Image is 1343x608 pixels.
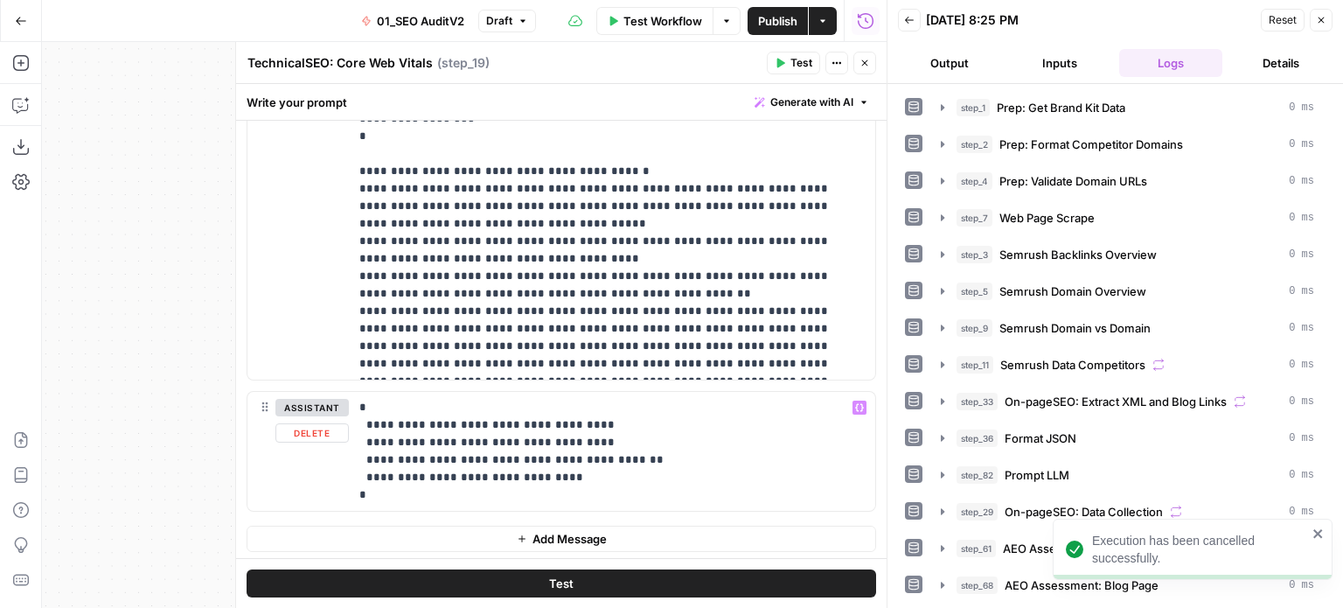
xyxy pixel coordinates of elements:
span: step_33 [957,393,998,410]
span: 0 ms [1289,100,1314,115]
button: Delete [275,423,349,443]
span: AEO Assessment: Core Topic Extraction [1003,540,1219,557]
button: 0 ms [930,167,1325,195]
button: assistant [275,399,349,416]
span: 0 ms [1289,504,1314,520]
span: step_2 [957,136,992,153]
span: Semrush Domain Overview [999,283,1146,300]
span: step_4 [957,172,992,190]
span: step_11 [957,356,993,374]
span: ( step_19 ) [437,54,490,72]
span: 0 ms [1289,320,1314,336]
span: Web Page Scrape [999,209,1095,227]
button: Output [898,49,1001,77]
button: 0 ms [930,241,1325,269]
button: 0 ms [930,94,1325,122]
button: 01_SEO AuditV2 [351,7,475,35]
button: 0 ms [930,571,1325,599]
span: Test [549,575,574,592]
span: Test [790,55,812,71]
button: 0 ms [930,461,1325,489]
span: Generate with AI [770,94,853,110]
button: Reset [1261,9,1305,31]
span: 0 ms [1289,430,1314,446]
span: 0 ms [1289,394,1314,409]
button: Publish [748,7,808,35]
span: 0 ms [1289,247,1314,262]
span: Prep: Format Competitor Domains [999,136,1183,153]
span: 0 ms [1289,136,1314,152]
span: step_29 [957,503,998,521]
span: 0 ms [1289,577,1314,593]
span: Semrush Domain vs Domain [999,319,1151,337]
button: 0 ms [930,535,1325,563]
div: assistantDelete [247,392,335,511]
textarea: TechnicalSEO: Core Web Vitals [247,54,433,72]
span: 0 ms [1289,357,1314,373]
span: step_36 [957,430,998,447]
span: step_5 [957,283,992,300]
button: Logs [1119,49,1222,77]
button: 0 ms [930,498,1325,526]
button: 0 ms [930,388,1325,416]
button: Add Message [247,526,876,552]
span: Prep: Get Brand Kit Data [997,99,1125,116]
span: 01_SEO AuditV2 [377,12,464,30]
span: On-pageSEO: Extract XML and Blog Links [1005,393,1227,410]
span: 0 ms [1289,173,1314,189]
span: Add Message [532,530,607,548]
span: step_1 [957,99,990,116]
span: 0 ms [1289,210,1314,226]
span: step_7 [957,209,992,227]
span: step_61 [957,540,996,557]
span: Semrush Data Competitors [1000,356,1145,374]
button: Test [767,52,820,74]
span: Format JSON [1005,430,1076,447]
button: Test Workflow [596,7,713,35]
span: Test Workflow [623,12,702,30]
span: step_3 [957,246,992,263]
span: Publish [758,12,797,30]
button: Generate with AI [748,91,876,114]
button: 0 ms [930,130,1325,158]
button: 0 ms [930,314,1325,342]
span: step_9 [957,319,992,337]
span: On-pageSEO: Data Collection [1005,503,1163,521]
span: step_68 [957,577,998,594]
span: Prep: Validate Domain URLs [999,172,1147,190]
button: Test [247,570,876,598]
button: 0 ms [930,351,1325,379]
span: 0 ms [1289,283,1314,299]
span: Draft [486,13,512,29]
span: Reset [1269,12,1297,28]
button: Inputs [1008,49,1111,77]
button: close [1312,527,1325,541]
span: AEO Assessment: Blog Page [1005,577,1159,594]
span: step_82 [957,466,998,484]
button: 0 ms [930,277,1325,305]
span: Semrush Backlinks Overview [999,246,1157,263]
button: 0 ms [930,204,1325,232]
div: Write your prompt [236,84,887,120]
button: Draft [478,10,536,32]
button: Details [1229,49,1333,77]
div: Execution has been cancelled successfully. [1092,532,1307,567]
button: 0 ms [930,424,1325,452]
span: Prompt LLM [1005,466,1069,484]
span: 0 ms [1289,467,1314,483]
